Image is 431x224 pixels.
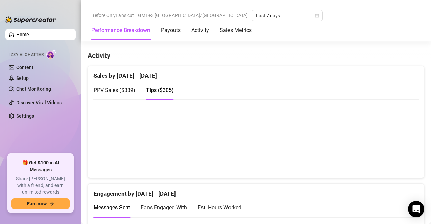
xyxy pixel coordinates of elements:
img: logo-BBDzfeDw.svg [5,16,56,23]
span: 🎁 Get $100 in AI Messages [11,160,70,173]
a: Content [16,65,33,70]
a: Discover Viral Videos [16,100,62,105]
span: arrow-right [49,201,54,206]
span: Earn now [27,201,47,206]
span: Izzy AI Chatter [9,52,44,58]
span: GMT+3 [GEOGRAPHIC_DATA]/[GEOGRAPHIC_DATA] [138,10,248,20]
h4: Activity [88,51,424,60]
span: Share [PERSON_NAME] with a friend, and earn unlimited rewards [11,176,70,196]
div: Sales Metrics [220,26,252,35]
div: Open Intercom Messenger [408,201,424,217]
a: Chat Monitoring [16,86,51,92]
span: Last 7 days [256,10,319,21]
div: Payouts [161,26,181,35]
img: AI Chatter [46,49,57,59]
div: Performance Breakdown [91,26,150,35]
span: Fans Engaged With [141,204,187,211]
div: Activity [191,26,209,35]
button: Earn nowarrow-right [11,198,70,209]
span: Messages Sent [93,204,130,211]
a: Setup [16,75,29,81]
div: Engagement by [DATE] - [DATE] [93,184,419,198]
a: Home [16,32,29,37]
span: PPV Sales ( $339 ) [93,87,135,93]
a: Settings [16,113,34,119]
div: Sales by [DATE] - [DATE] [93,66,419,81]
span: Tips ( $305 ) [146,87,174,93]
span: Before OnlyFans cut [91,10,134,20]
span: calendar [315,14,319,18]
div: Est. Hours Worked [198,203,241,212]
